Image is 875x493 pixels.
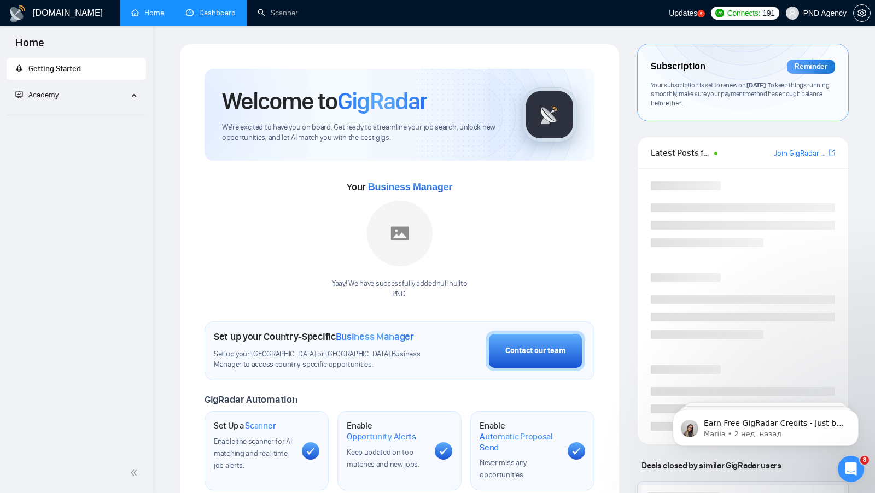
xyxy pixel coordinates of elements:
[7,110,146,118] li: Academy Homepage
[486,331,585,371] button: Contact our team
[347,181,452,193] span: Your
[15,90,59,99] span: Academy
[332,289,467,300] p: PND .
[669,9,697,17] span: Updates
[214,437,292,470] span: Enable the scanner for AI matching and real-time job alerts.
[332,279,467,300] div: Yaay! We have successfully added null null to
[853,4,871,22] button: setting
[367,201,433,266] img: placeholder.png
[651,146,710,160] span: Latest Posts from the GigRadar Community
[853,9,871,17] a: setting
[214,349,431,370] span: Set up your [GEOGRAPHIC_DATA] or [GEOGRAPHIC_DATA] Business Manager to access country-specific op...
[347,431,416,442] span: Opportunity Alerts
[28,64,81,73] span: Getting Started
[214,420,276,431] h1: Set Up a
[7,58,146,80] li: Getting Started
[205,394,297,406] span: GigRadar Automation
[700,11,703,16] text: 5
[860,456,869,465] span: 8
[15,64,23,72] span: rocket
[789,9,796,17] span: user
[7,35,53,58] span: Home
[829,148,835,158] a: export
[347,448,419,469] span: Keep updated on top matches and new jobs.
[258,8,298,17] a: searchScanner
[637,456,785,475] span: Deals closed by similar GigRadar users
[15,91,23,98] span: fund-projection-screen
[131,8,164,17] a: homeHome
[651,81,829,107] span: Your subscription is set to renew on . To keep things running smoothly, make sure your payment me...
[214,331,414,343] h1: Set up your Country-Specific
[651,57,705,76] span: Subscription
[480,431,559,453] span: Automatic Proposal Send
[656,387,875,463] iframe: Intercom notifications сообщение
[222,122,505,143] span: We're excited to have you on board. Get ready to streamline your job search, unlock new opportuni...
[130,467,141,478] span: double-left
[368,181,452,192] span: Business Manager
[838,456,864,482] iframe: Intercom live chat
[854,9,870,17] span: setting
[746,81,765,89] span: [DATE]
[787,60,835,74] div: Reminder
[9,5,26,22] img: logo
[505,345,565,357] div: Contact our team
[829,148,835,157] span: export
[336,331,414,343] span: Business Manager
[522,87,577,142] img: gigradar-logo.png
[245,420,276,431] span: Scanner
[762,7,774,19] span: 191
[186,8,236,17] a: dashboardDashboard
[727,7,760,19] span: Connects:
[28,90,59,99] span: Academy
[222,86,427,116] h1: Welcome to
[337,86,427,116] span: GigRadar
[774,148,826,160] a: Join GigRadar Slack Community
[480,458,527,479] span: Never miss any opportunities.
[480,420,559,453] h1: Enable
[697,10,705,17] a: 5
[715,9,724,17] img: upwork-logo.png
[347,420,426,442] h1: Enable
